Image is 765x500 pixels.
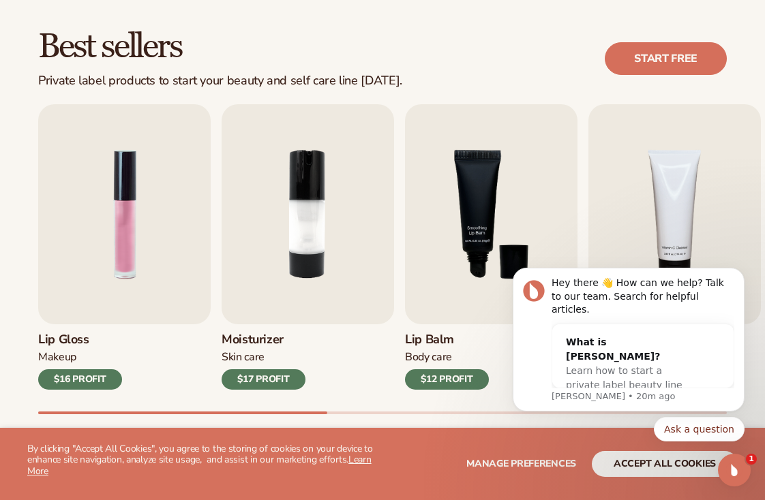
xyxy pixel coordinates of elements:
a: Start free [605,42,727,75]
button: accept all cookies [592,451,738,477]
button: Manage preferences [466,451,576,477]
h2: Best sellers [38,29,402,65]
h3: Lip Balm [405,332,489,347]
div: $17 PROFIT [222,369,305,390]
a: 4 / 9 [588,104,761,390]
div: Private label products to start your beauty and self care line [DATE]. [38,74,402,89]
div: Body Care [405,350,489,364]
a: Learn More [27,453,372,478]
iframe: Intercom live chat [718,454,751,486]
div: $16 PROFIT [38,369,122,390]
span: Manage preferences [466,457,576,470]
a: 2 / 9 [222,104,394,390]
div: Makeup [38,350,122,364]
p: By clicking "Accept All Cookies", you agree to the storing of cookies on your device to enhance s... [27,443,382,478]
h3: Moisturizer [222,332,305,347]
div: $12 PROFIT [405,369,489,390]
span: 1 [746,454,757,465]
iframe: Intercom notifications message [492,237,765,463]
a: 1 / 9 [38,104,211,390]
a: 3 / 9 [405,104,577,390]
div: Skin Care [222,350,305,364]
h3: Lip Gloss [38,332,122,347]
